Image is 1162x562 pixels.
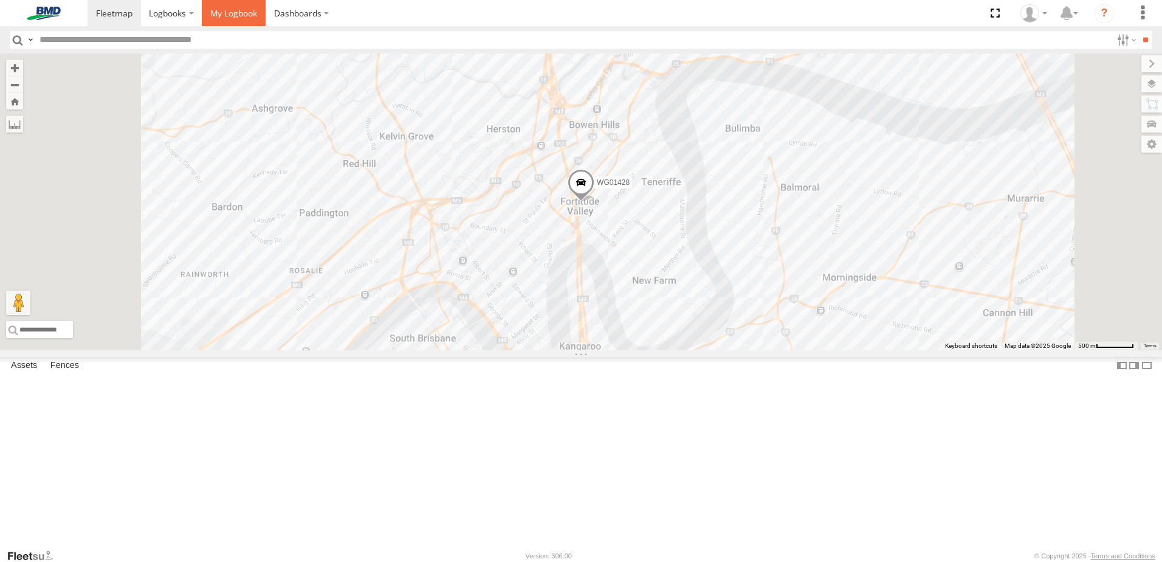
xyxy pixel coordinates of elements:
a: Terms and Conditions [1091,552,1155,560]
div: Version: 306.00 [526,552,572,560]
label: Search Query [26,31,35,49]
div: © Copyright 2025 - [1034,552,1155,560]
button: Keyboard shortcuts [945,342,997,350]
label: Measure [6,116,23,133]
button: Zoom Home [6,93,23,109]
i: ? [1095,4,1114,23]
label: Dock Summary Table to the Left [1116,357,1128,375]
label: Dock Summary Table to the Right [1128,357,1140,375]
label: Hide Summary Table [1141,357,1153,375]
span: WG01428 [597,179,630,187]
span: 500 m [1078,342,1096,349]
button: Zoom in [6,60,23,76]
label: Assets [5,357,43,374]
a: Terms (opens in new tab) [1144,344,1157,349]
label: Search Filter Options [1112,31,1138,49]
span: Map data ©2025 Google [1005,342,1071,349]
label: Fences [44,357,85,374]
img: bmd-logo.svg [12,7,75,20]
div: Matthew Richardson [1016,4,1051,23]
button: Map scale: 500 m per 59 pixels [1074,342,1138,350]
button: Zoom out [6,76,23,93]
a: Visit our Website [7,550,63,562]
label: Map Settings [1141,136,1162,153]
button: Drag Pegman onto the map to open Street View [6,291,30,315]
